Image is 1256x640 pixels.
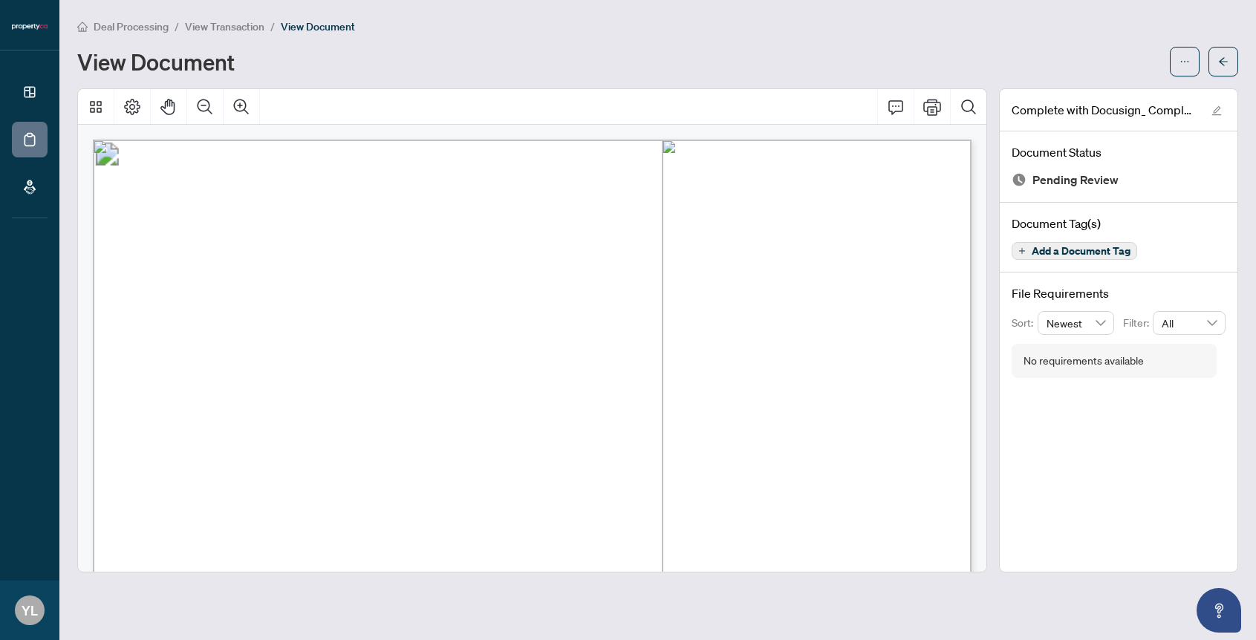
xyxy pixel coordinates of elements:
[1024,353,1144,369] div: No requirements available
[1012,101,1197,119] span: Complete with Docusign_ Complete_with_Docusign_Complete_with_Docusig-13 2.pdf
[1012,242,1137,260] button: Add a Document Tag
[1123,315,1153,331] p: Filter:
[1179,56,1190,67] span: ellipsis
[185,20,264,33] span: View Transaction
[1162,312,1217,334] span: All
[1018,247,1026,255] span: plus
[281,20,355,33] span: View Document
[1012,172,1026,187] img: Document Status
[1032,246,1130,256] span: Add a Document Tag
[1047,312,1106,334] span: Newest
[1012,284,1226,302] h4: File Requirements
[270,18,275,35] li: /
[1218,56,1229,67] span: arrow-left
[22,600,38,621] span: YL
[1032,170,1119,190] span: Pending Review
[77,50,235,74] h1: View Document
[77,22,88,32] span: home
[1012,215,1226,232] h4: Document Tag(s)
[1197,588,1241,633] button: Open asap
[1211,105,1222,116] span: edit
[1012,143,1226,161] h4: Document Status
[12,22,48,31] img: logo
[94,20,169,33] span: Deal Processing
[175,18,179,35] li: /
[1012,315,1038,331] p: Sort:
